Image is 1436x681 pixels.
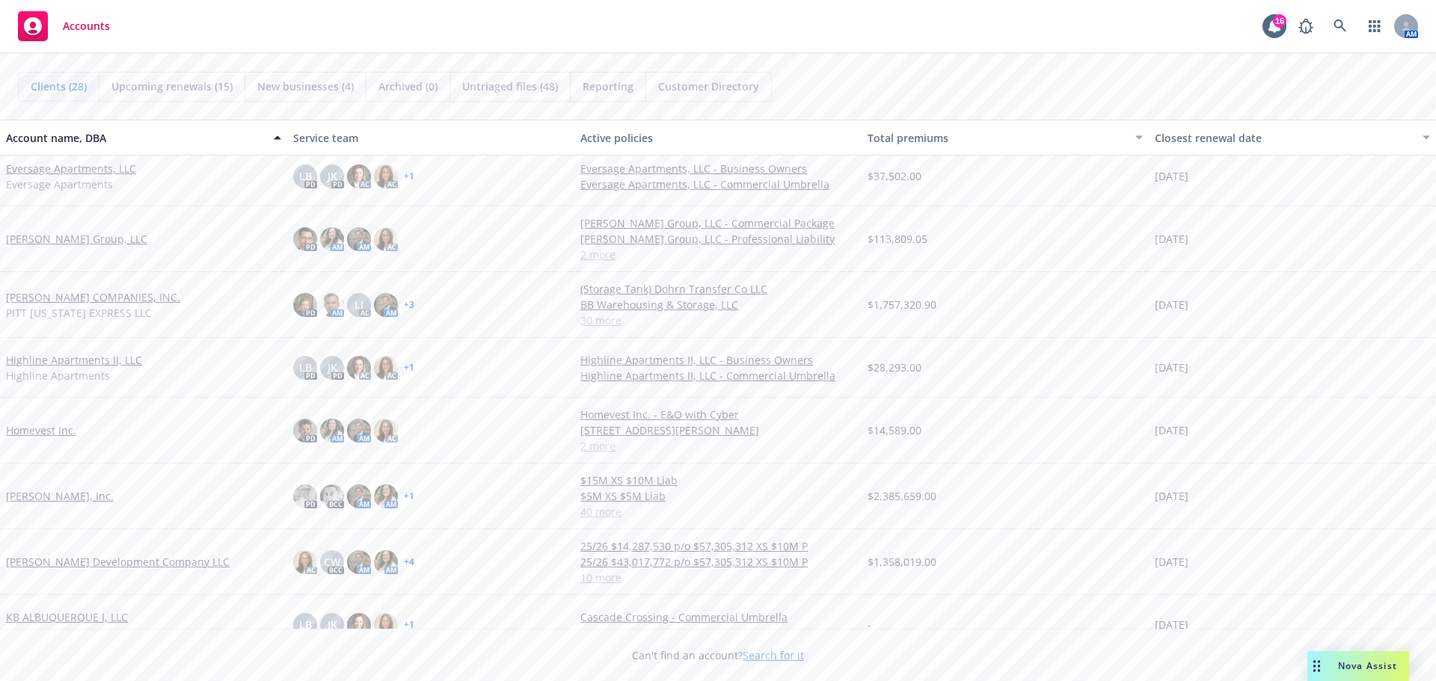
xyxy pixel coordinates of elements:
[580,297,856,312] a: BB Warehousing & Storage, LLC
[293,227,317,251] img: photo
[1155,297,1188,312] span: [DATE]
[374,484,398,508] img: photo
[862,120,1149,155] button: Total premiums
[355,297,363,312] span: LI
[658,78,759,94] span: Customer Directory
[580,472,856,488] a: $15M XS $10M Liab
[374,419,398,443] img: photo
[632,647,804,663] span: Can't find an account?
[1155,554,1188,570] span: [DATE]
[6,488,114,504] a: [PERSON_NAME], Inc.
[1155,422,1188,438] span: [DATE]
[6,231,147,247] a: [PERSON_NAME] Group, LLC
[404,172,414,181] a: + 1
[580,231,856,247] a: [PERSON_NAME] Group, LLC - Professional Liability
[293,130,568,146] div: Service team
[1155,168,1188,184] span: [DATE]
[404,492,414,501] a: + 1
[1360,11,1390,41] a: Switch app
[324,554,340,570] span: CW
[404,363,414,372] a: + 1
[868,360,921,375] span: $28,293.00
[1155,488,1188,504] span: [DATE]
[868,554,936,570] span: $1,358,019.00
[580,488,856,504] a: $5M XS $5M Liab
[6,130,265,146] div: Account name, DBA
[111,78,233,94] span: Upcoming renewals (15)
[574,120,862,155] button: Active policies
[347,613,371,637] img: photo
[328,617,337,632] span: JK
[580,570,856,585] a: 10 more
[374,550,398,574] img: photo
[320,419,344,443] img: photo
[868,168,921,184] span: $37,502.00
[868,297,936,312] span: $1,757,320.90
[299,168,312,184] span: LB
[328,168,337,184] span: JK
[293,484,317,508] img: photo
[1155,231,1188,247] span: [DATE]
[293,293,317,317] img: photo
[1155,360,1188,375] span: [DATE]
[580,312,856,328] a: 30 more
[63,20,110,32] span: Accounts
[868,617,871,632] span: -
[868,130,1126,146] div: Total premiums
[404,558,414,567] a: + 4
[378,78,438,94] span: Archived (0)
[1155,130,1414,146] div: Closest renewal date
[31,78,87,94] span: Clients (28)
[868,231,927,247] span: $113,809.05
[293,419,317,443] img: photo
[347,164,371,188] img: photo
[462,78,558,94] span: Untriaged files (48)
[580,281,856,297] a: (Storage Tank) Dohrn Transfer Co LLC
[404,301,414,309] a: + 3
[347,484,371,508] img: photo
[299,617,312,632] span: LB
[12,5,116,47] a: Accounts
[374,293,398,317] img: photo
[6,422,76,438] a: Homevest Inc.
[374,356,398,380] img: photo
[6,289,180,305] a: [PERSON_NAME] COMPANIES, INC.
[347,419,371,443] img: photo
[580,625,856,641] a: Cascade Crossing - Commercial Package
[328,360,337,375] span: JK
[287,120,574,155] button: Service team
[1155,617,1188,632] span: [DATE]
[1291,11,1321,41] a: Report a Bug
[580,130,856,146] div: Active policies
[580,504,856,520] a: 40 more
[868,488,936,504] span: $2,385,659.00
[1307,651,1409,681] button: Nova Assist
[293,550,317,574] img: photo
[6,625,111,641] span: [GEOGRAPHIC_DATA]
[320,227,344,251] img: photo
[347,356,371,380] img: photo
[374,227,398,251] img: photo
[580,215,856,231] a: [PERSON_NAME] Group, LLC - Commercial Package
[743,648,804,662] a: Search for it
[580,609,856,625] a: Cascade Crossing - Commercial Umbrella
[1149,120,1436,155] button: Closest renewal date
[580,438,856,454] a: 2 more
[6,352,142,368] a: Highline Apartments II, LLC
[320,293,344,317] img: photo
[580,368,856,383] a: Highline Apartments II, LLC - Commercial Umbrella
[347,227,371,251] img: photo
[320,484,344,508] img: photo
[6,176,113,192] span: Eversage Apartments
[6,161,136,176] a: Eversage Apartments, LLC
[1338,659,1397,672] span: Nova Assist
[257,78,354,94] span: New businesses (4)
[1307,651,1326,681] div: Drag to move
[580,176,856,192] a: Eversage Apartments, LLC - Commercial Umbrella
[580,422,856,438] a: [STREET_ADDRESS][PERSON_NAME]
[1273,14,1286,28] div: 16
[347,550,371,574] img: photo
